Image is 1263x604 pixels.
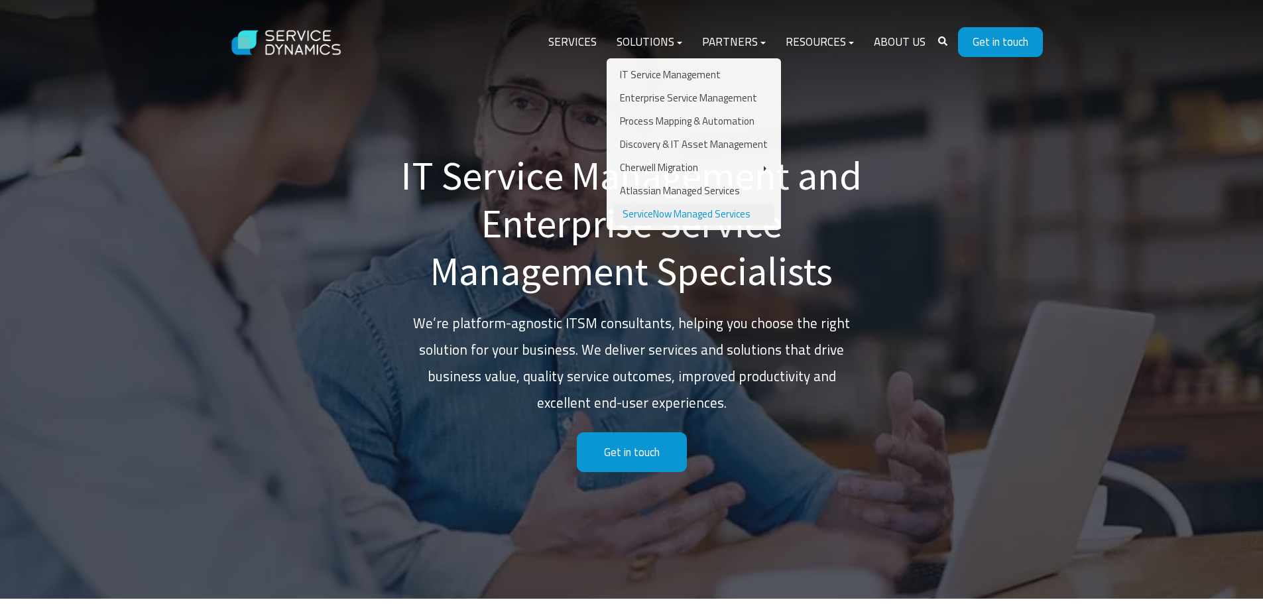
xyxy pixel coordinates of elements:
[864,27,935,58] a: About Us
[613,63,774,86] a: IT Service Management
[613,109,774,133] a: Process Mapping & Automation
[221,17,353,68] img: Service Dynamics Logo - White
[613,86,774,109] a: Enterprise Service Management
[577,432,687,473] a: Get in touch
[613,202,774,225] a: ServiceNow Managed Services
[400,152,864,295] h1: IT Service Management and Enterprise Service Management Specialists
[538,27,935,58] div: Navigation Menu
[613,156,774,179] a: Cherwell Migration
[538,27,607,58] a: Services
[776,27,864,58] a: Resources
[607,27,692,58] a: Solutions
[692,27,776,58] a: Partners
[400,310,864,416] p: We’re platform-agnostic ITSM consultants, helping you choose the right solution for your business...
[958,27,1043,57] a: Get in touch
[613,179,774,202] a: Atlassian Managed Services
[613,133,774,156] a: Discovery & IT Asset Management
